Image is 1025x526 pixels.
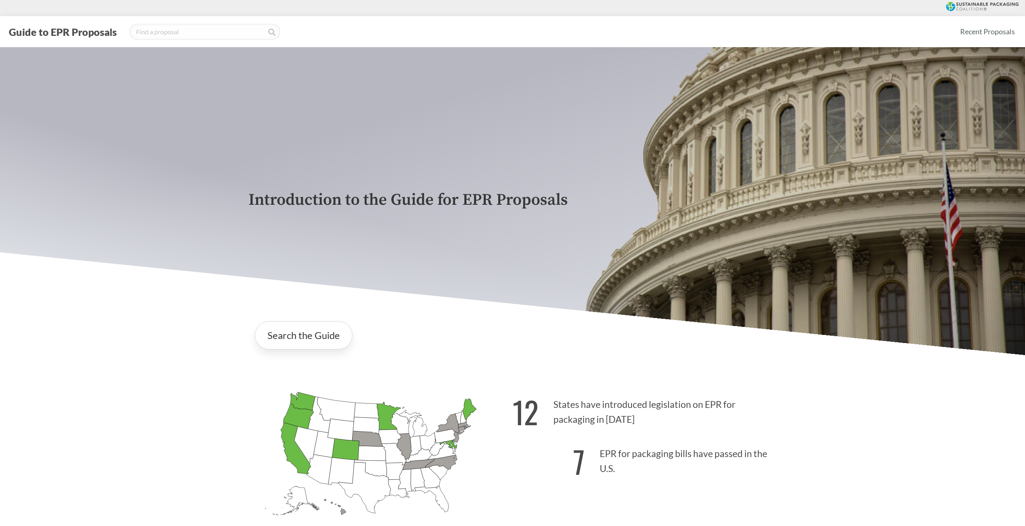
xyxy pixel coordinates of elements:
a: Recent Proposals [957,23,1019,41]
p: States have introduced legislation on EPR for packaging in [DATE] [513,385,777,435]
p: Introduction to the Guide for EPR Proposals [248,191,777,209]
strong: 12 [513,389,538,434]
strong: 7 [573,439,585,484]
p: EPR for packaging bills have passed in the U.S. [513,434,777,484]
input: Find a proposal [129,24,280,40]
button: Guide to EPR Proposals [6,25,119,38]
a: Search the Guide [255,321,352,349]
